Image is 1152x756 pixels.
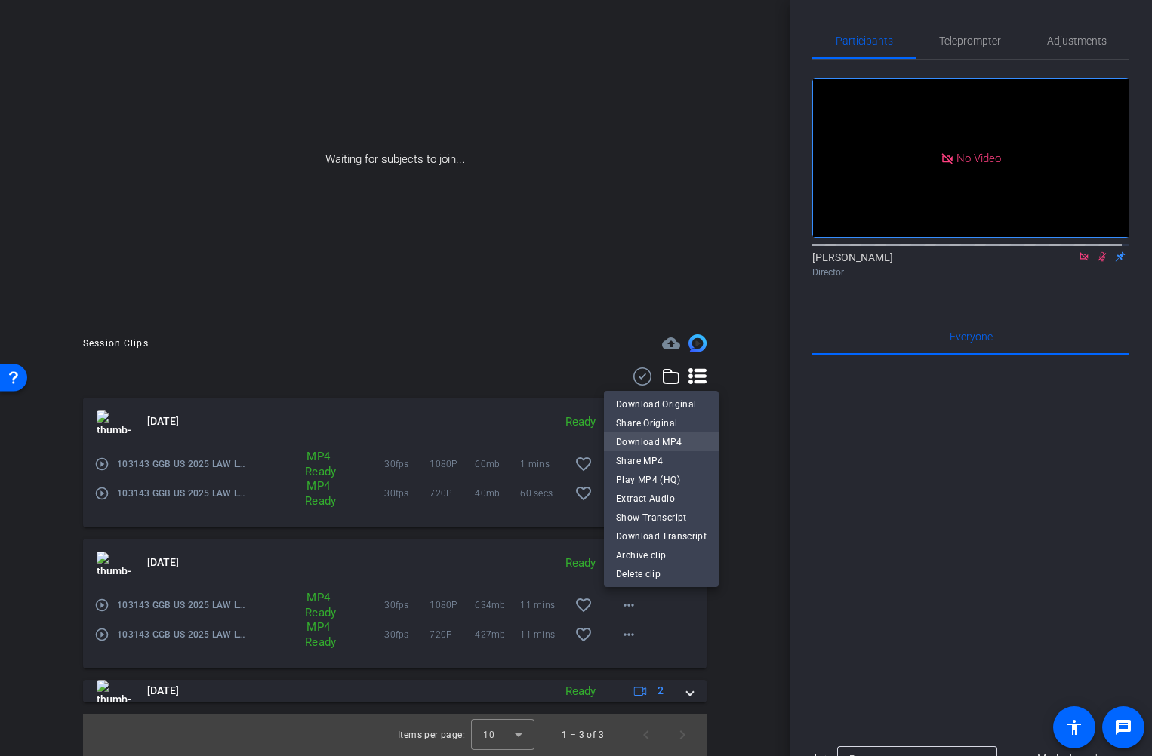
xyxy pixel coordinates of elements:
[616,489,707,507] span: Extract Audio
[616,564,707,582] span: Delete clip
[616,395,707,413] span: Download Original
[616,413,707,432] span: Share Original
[616,451,707,469] span: Share MP4
[616,527,707,545] span: Download Transcript
[616,508,707,526] span: Show Transcript
[616,432,707,450] span: Download MP4
[616,545,707,564] span: Archive clip
[616,470,707,488] span: Play MP4 (HQ)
